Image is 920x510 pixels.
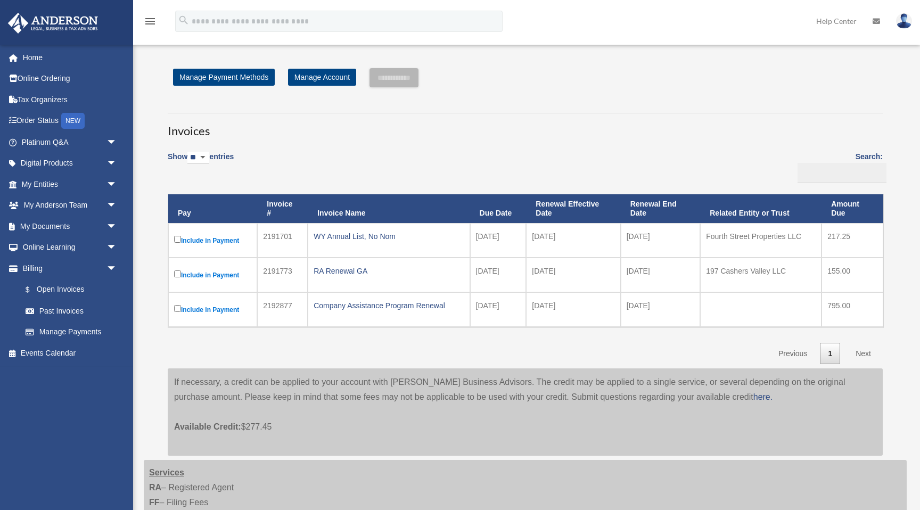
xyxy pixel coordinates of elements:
td: [DATE] [621,223,701,258]
td: 217.25 [822,223,883,258]
th: Renewal Effective Date: activate to sort column ascending [526,194,620,223]
td: Fourth Street Properties LLC [700,223,822,258]
td: [DATE] [526,292,620,327]
td: [DATE] [526,258,620,292]
input: Include in Payment [174,305,181,312]
a: Manage Account [288,69,356,86]
span: arrow_drop_down [106,216,128,237]
input: Include in Payment [174,270,181,277]
a: Manage Payment Methods [173,69,275,86]
td: 2191701 [257,223,308,258]
a: Previous [770,343,815,365]
img: User Pic [896,13,912,29]
th: Due Date: activate to sort column ascending [470,194,527,223]
a: My Documentsarrow_drop_down [7,216,133,237]
label: Search: [794,150,883,183]
th: Renewal End Date: activate to sort column ascending [621,194,701,223]
td: [DATE] [470,292,527,327]
a: Order StatusNEW [7,110,133,132]
a: My Entitiesarrow_drop_down [7,174,133,195]
td: 155.00 [822,258,883,292]
th: Related Entity or Trust: activate to sort column ascending [700,194,822,223]
td: [DATE] [526,223,620,258]
a: 1 [820,343,840,365]
label: Include in Payment [174,303,251,316]
span: arrow_drop_down [106,237,128,259]
img: Anderson Advisors Platinum Portal [5,13,101,34]
a: Platinum Q&Aarrow_drop_down [7,131,133,153]
input: Include in Payment [174,236,181,243]
span: arrow_drop_down [106,153,128,175]
span: arrow_drop_down [106,174,128,195]
span: arrow_drop_down [106,195,128,217]
td: 2192877 [257,292,308,327]
a: menu [144,19,157,28]
div: Company Assistance Program Renewal [314,298,464,313]
a: Online Learningarrow_drop_down [7,237,133,258]
th: Invoice Name: activate to sort column ascending [308,194,470,223]
strong: Services [149,468,184,477]
a: Billingarrow_drop_down [7,258,128,279]
a: Tax Organizers [7,89,133,110]
a: Home [7,47,133,68]
span: arrow_drop_down [106,131,128,153]
td: [DATE] [621,258,701,292]
div: NEW [61,113,85,129]
strong: RA [149,483,161,492]
label: Show entries [168,150,234,175]
a: Online Ordering [7,68,133,89]
span: arrow_drop_down [106,258,128,279]
i: search [178,14,190,26]
a: My Anderson Teamarrow_drop_down [7,195,133,216]
th: Pay: activate to sort column descending [168,194,257,223]
td: [DATE] [470,223,527,258]
td: 197 Cashers Valley LLC [700,258,822,292]
p: $277.45 [174,405,876,434]
th: Amount Due: activate to sort column ascending [822,194,883,223]
span: $ [31,283,37,297]
select: Showentries [187,152,209,164]
a: Manage Payments [15,322,128,343]
strong: FF [149,498,160,507]
span: Available Credit: [174,422,241,431]
a: Events Calendar [7,342,133,364]
h3: Invoices [168,113,883,139]
div: If necessary, a credit can be applied to your account with [PERSON_NAME] Business Advisors. The c... [168,368,883,456]
div: WY Annual List, No Nom [314,229,464,244]
td: 795.00 [822,292,883,327]
input: Search: [798,163,886,183]
a: here. [753,392,773,401]
td: [DATE] [621,292,701,327]
td: [DATE] [470,258,527,292]
a: $Open Invoices [15,279,122,301]
label: Include in Payment [174,234,251,247]
div: RA Renewal GA [314,264,464,278]
a: Next [848,343,879,365]
td: 2191773 [257,258,308,292]
i: menu [144,15,157,28]
a: Digital Productsarrow_drop_down [7,153,133,174]
label: Include in Payment [174,268,251,282]
th: Invoice #: activate to sort column ascending [257,194,308,223]
a: Past Invoices [15,300,128,322]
